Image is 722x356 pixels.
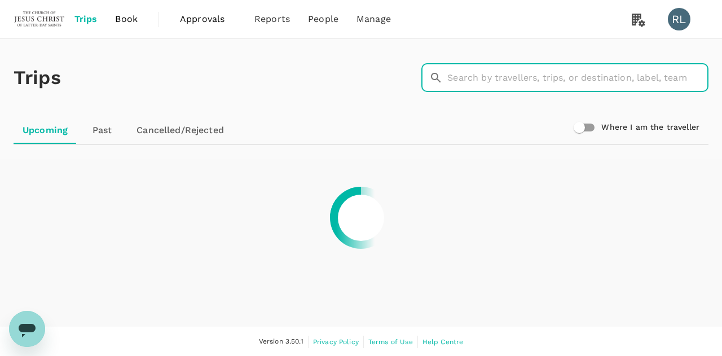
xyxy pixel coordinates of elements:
[9,311,45,347] iframe: Button to launch messaging window, conversation in progress
[254,12,290,26] span: Reports
[14,117,77,144] a: Upcoming
[127,117,233,144] a: Cancelled/Rejected
[115,12,138,26] span: Book
[14,7,65,32] img: The Malaysian Church of Jesus Christ of Latter-day Saints
[368,338,413,346] span: Terms of Use
[422,336,464,348] a: Help Centre
[259,336,303,348] span: Version 3.50.1
[368,336,413,348] a: Terms of Use
[313,336,359,348] a: Privacy Policy
[77,117,127,144] a: Past
[313,338,359,346] span: Privacy Policy
[668,8,690,30] div: RL
[356,12,391,26] span: Manage
[308,12,338,26] span: People
[601,121,699,134] h6: Where I am the traveller
[422,338,464,346] span: Help Centre
[14,39,61,117] h1: Trips
[180,12,236,26] span: Approvals
[74,12,98,26] span: Trips
[447,64,708,92] input: Search by travellers, trips, or destination, label, team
